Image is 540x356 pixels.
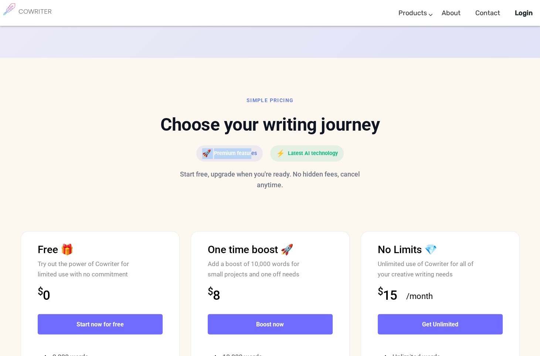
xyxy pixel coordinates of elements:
[378,314,503,335] a: Get Unlimited
[202,148,211,159] span: 🚀
[378,245,503,255] div: No Limits 💎
[398,2,427,24] a: Products
[442,2,461,24] a: About
[77,321,124,328] b: Start now for free
[208,286,213,297] sup: $
[214,148,257,159] span: Premium features
[38,314,163,335] a: Start now for free
[38,255,163,290] div: Try out the power of Cowriter for limited use with no commitment
[276,148,285,159] span: ⚡
[208,245,333,255] div: One time boost 🚀
[378,255,503,290] div: Unlimited use of Cowriter for all of your creative writing needs
[288,148,338,159] span: Latest AI technology
[38,245,163,255] div: Free 🎁
[18,8,52,15] h6: COWRITER
[208,290,229,301] div: 8
[378,286,383,297] sup: $
[475,2,500,24] a: Contact
[378,290,406,301] div: 15
[208,314,333,335] a: Boost now
[422,321,458,328] b: Get Unlimited
[256,321,284,328] b: Boost now
[406,291,433,302] span: /month
[26,95,514,106] div: SIMPLE PRICING
[38,290,59,301] div: 0
[208,255,333,290] div: Add a boost of 10,000 words for small projects and one off needs
[26,113,514,136] h2: Choose your writing journey
[515,9,533,17] b: Login
[515,2,533,24] a: Login
[178,169,363,191] p: Start free, upgrade when you're ready. No hidden fees, cancel anytime.
[38,286,43,297] sup: $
